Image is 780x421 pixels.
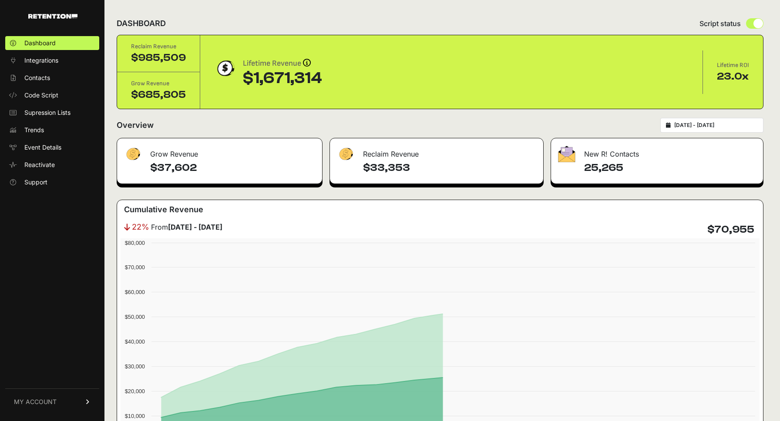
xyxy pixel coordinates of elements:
h2: DASHBOARD [117,17,166,30]
span: Dashboard [24,39,56,47]
text: $20,000 [125,388,145,394]
a: Trends [5,123,99,137]
h4: $70,955 [707,223,754,237]
a: Support [5,175,99,189]
span: Supression Lists [24,108,71,117]
text: $80,000 [125,240,145,246]
div: Lifetime Revenue [243,57,322,70]
div: $685,805 [131,88,186,102]
a: Reactivate [5,158,99,172]
span: From [151,222,222,232]
h3: Cumulative Revenue [124,204,203,216]
img: fa-dollar-13500eef13a19c4ab2b9ed9ad552e47b0d9fc28b02b83b90ba0e00f96d6372e9.png [337,146,354,163]
div: Lifetime ROI [717,61,749,70]
img: fa-envelope-19ae18322b30453b285274b1b8af3d052b27d846a4fbe8435d1a52b978f639a2.png [558,146,575,162]
div: New R! Contacts [551,138,763,164]
text: $10,000 [125,413,145,419]
a: Contacts [5,71,99,85]
img: Retention.com [28,14,77,19]
div: Grow Revenue [117,138,322,164]
span: Integrations [24,56,58,65]
a: Event Details [5,140,99,154]
span: Event Details [24,143,61,152]
span: Reactivate [24,160,55,169]
a: MY ACCOUNT [5,388,99,415]
h4: 25,265 [584,161,756,175]
a: Supression Lists [5,106,99,120]
text: $70,000 [125,264,145,271]
a: Integrations [5,53,99,67]
span: Support [24,178,47,187]
span: Code Script [24,91,58,100]
h2: Overview [117,119,154,131]
span: 22% [132,221,149,233]
text: $40,000 [125,338,145,345]
text: $60,000 [125,289,145,295]
span: Contacts [24,74,50,82]
div: Reclaim Revenue [131,42,186,51]
div: Grow Revenue [131,79,186,88]
div: 23.0x [717,70,749,84]
text: $50,000 [125,314,145,320]
span: Script status [699,18,741,29]
span: MY ACCOUNT [14,398,57,406]
h4: $33,353 [363,161,536,175]
span: Trends [24,126,44,134]
div: $985,509 [131,51,186,65]
div: $1,671,314 [243,70,322,87]
text: $30,000 [125,363,145,370]
strong: [DATE] - [DATE] [168,223,222,231]
h4: $37,602 [150,161,315,175]
a: Code Script [5,88,99,102]
a: Dashboard [5,36,99,50]
div: Reclaim Revenue [330,138,543,164]
img: dollar-coin-05c43ed7efb7bc0c12610022525b4bbbb207c7efeef5aecc26f025e68dcafac9.png [214,57,236,79]
img: fa-dollar-13500eef13a19c4ab2b9ed9ad552e47b0d9fc28b02b83b90ba0e00f96d6372e9.png [124,146,141,163]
